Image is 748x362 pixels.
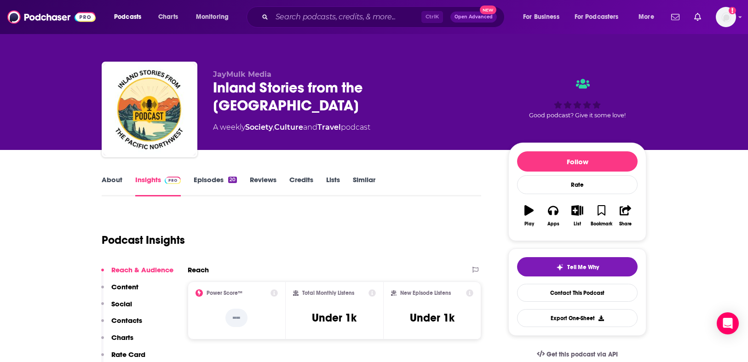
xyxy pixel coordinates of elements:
[547,351,618,358] span: Get this podcast via API
[225,309,247,327] p: --
[517,151,638,172] button: Follow
[524,221,534,227] div: Play
[303,123,317,132] span: and
[165,177,181,184] img: Podchaser Pro
[400,290,451,296] h2: New Episode Listens
[547,221,559,227] div: Apps
[213,70,271,79] span: JayMulk Media
[111,333,133,342] p: Charts
[108,10,153,24] button: open menu
[111,299,132,308] p: Social
[194,175,237,196] a: Episodes20
[101,299,132,316] button: Social
[614,199,638,232] button: Share
[111,316,142,325] p: Contacts
[102,175,122,196] a: About
[716,7,736,27] button: Show profile menu
[450,11,497,23] button: Open AdvancedNew
[716,7,736,27] span: Logged in as WE_Broadcast
[690,9,705,25] a: Show notifications dropdown
[101,333,133,350] button: Charts
[104,63,196,155] img: Inland Stories from the Pacific Northwest
[591,221,612,227] div: Bookmark
[517,284,638,302] a: Contact This Podcast
[326,175,340,196] a: Lists
[7,8,96,26] img: Podchaser - Follow, Share and Rate Podcasts
[517,175,638,194] div: Rate
[729,7,736,14] svg: Add a profile image
[101,265,173,282] button: Reach & Audience
[517,309,638,327] button: Export One-Sheet
[207,290,242,296] h2: Power Score™
[480,6,496,14] span: New
[135,175,181,196] a: InsightsPodchaser Pro
[523,11,559,23] span: For Business
[541,199,565,232] button: Apps
[245,123,273,132] a: Society
[272,10,421,24] input: Search podcasts, credits, & more...
[517,10,571,24] button: open menu
[410,311,455,325] h3: Under 1k
[111,282,138,291] p: Content
[273,123,274,132] span: ,
[556,264,564,271] img: tell me why sparkle
[589,199,613,232] button: Bookmark
[574,221,581,227] div: List
[111,265,173,274] p: Reach & Audience
[508,70,646,127] div: Good podcast? Give it some love!
[101,316,142,333] button: Contacts
[619,221,632,227] div: Share
[289,175,313,196] a: Credits
[101,282,138,299] button: Content
[455,15,493,19] span: Open Advanced
[274,123,303,132] a: Culture
[102,233,185,247] h1: Podcast Insights
[716,7,736,27] img: User Profile
[114,11,141,23] span: Podcasts
[250,175,276,196] a: Reviews
[158,11,178,23] span: Charts
[228,177,237,183] div: 20
[312,311,357,325] h3: Under 1k
[565,199,589,232] button: List
[421,11,443,23] span: Ctrl K
[517,199,541,232] button: Play
[213,122,370,133] div: A weekly podcast
[569,10,632,24] button: open menu
[567,264,599,271] span: Tell Me Why
[517,257,638,276] button: tell me why sparkleTell Me Why
[632,10,666,24] button: open menu
[317,123,341,132] a: Travel
[111,350,145,359] p: Rate Card
[667,9,683,25] a: Show notifications dropdown
[196,11,229,23] span: Monitoring
[529,112,626,119] span: Good podcast? Give it some love!
[152,10,184,24] a: Charts
[639,11,654,23] span: More
[188,265,209,274] h2: Reach
[190,10,241,24] button: open menu
[717,312,739,334] div: Open Intercom Messenger
[302,290,354,296] h2: Total Monthly Listens
[353,175,375,196] a: Similar
[255,6,513,28] div: Search podcasts, credits, & more...
[575,11,619,23] span: For Podcasters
